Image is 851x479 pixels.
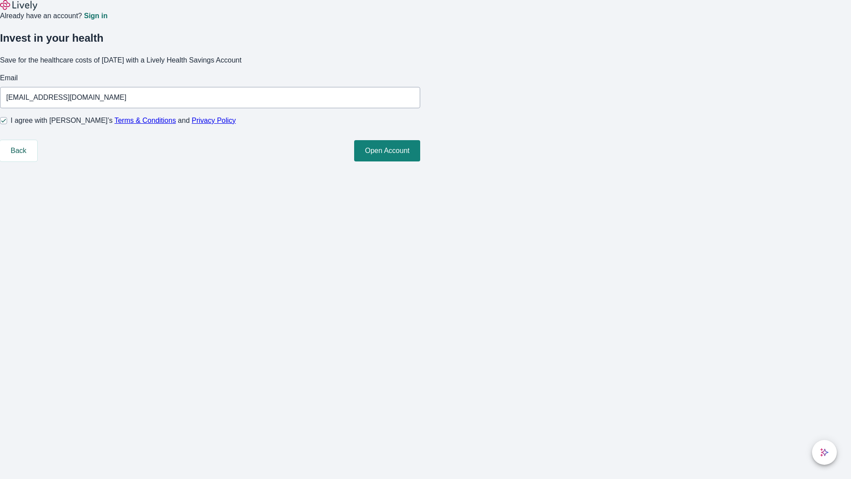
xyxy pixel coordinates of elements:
button: Open Account [354,140,420,161]
a: Terms & Conditions [114,117,176,124]
button: chat [812,440,837,465]
a: Privacy Policy [192,117,236,124]
a: Sign in [84,12,107,20]
span: I agree with [PERSON_NAME]’s and [11,115,236,126]
svg: Lively AI Assistant [820,448,829,457]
